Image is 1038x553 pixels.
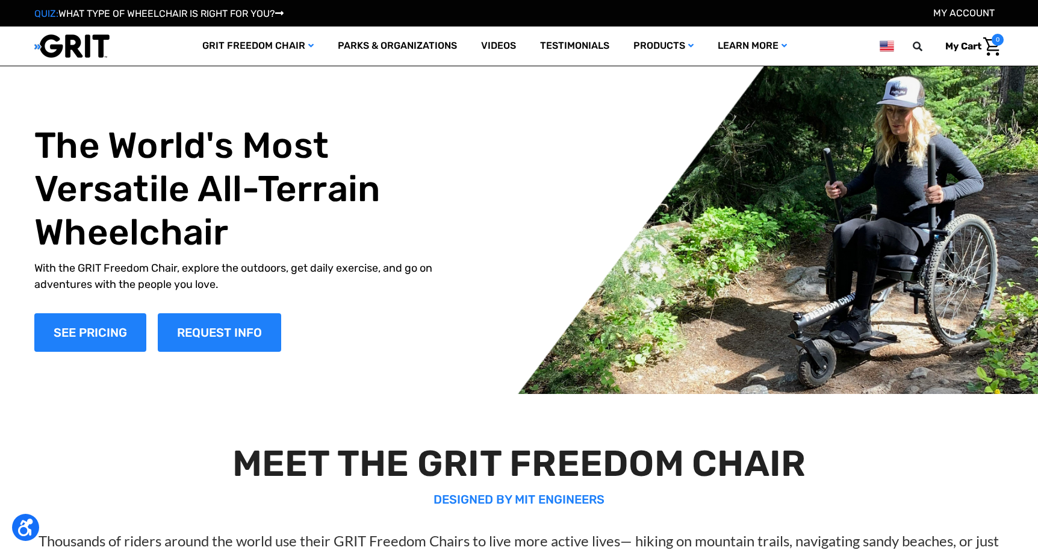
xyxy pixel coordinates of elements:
span: QUIZ: [34,8,58,19]
h1: The World's Most Versatile All-Terrain Wheelchair [34,124,459,254]
img: us.png [880,39,894,54]
a: Account [933,7,995,19]
a: Videos [469,27,528,66]
span: My Cart [945,40,981,52]
p: With the GRIT Freedom Chair, explore the outdoors, get daily exercise, and go on adventures with ... [34,260,459,293]
a: Learn More [706,27,799,66]
a: Cart with 0 items [936,34,1004,59]
span: 0 [992,34,1004,46]
img: GRIT All-Terrain Wheelchair and Mobility Equipment [34,34,110,58]
a: Shop Now [34,313,146,352]
a: GRIT Freedom Chair [190,27,326,66]
a: QUIZ:WHAT TYPE OF WHEELCHAIR IS RIGHT FOR YOU? [34,8,284,19]
a: Products [621,27,706,66]
iframe: Tidio Chat [976,475,1033,532]
p: DESIGNED BY MIT ENGINEERS [26,490,1012,508]
a: Parks & Organizations [326,27,469,66]
a: Testimonials [528,27,621,66]
a: Slide number 1, Request Information [158,313,281,352]
img: Cart [983,37,1001,56]
h2: MEET THE GRIT FREEDOM CHAIR [26,442,1012,486]
input: Search [918,34,936,59]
